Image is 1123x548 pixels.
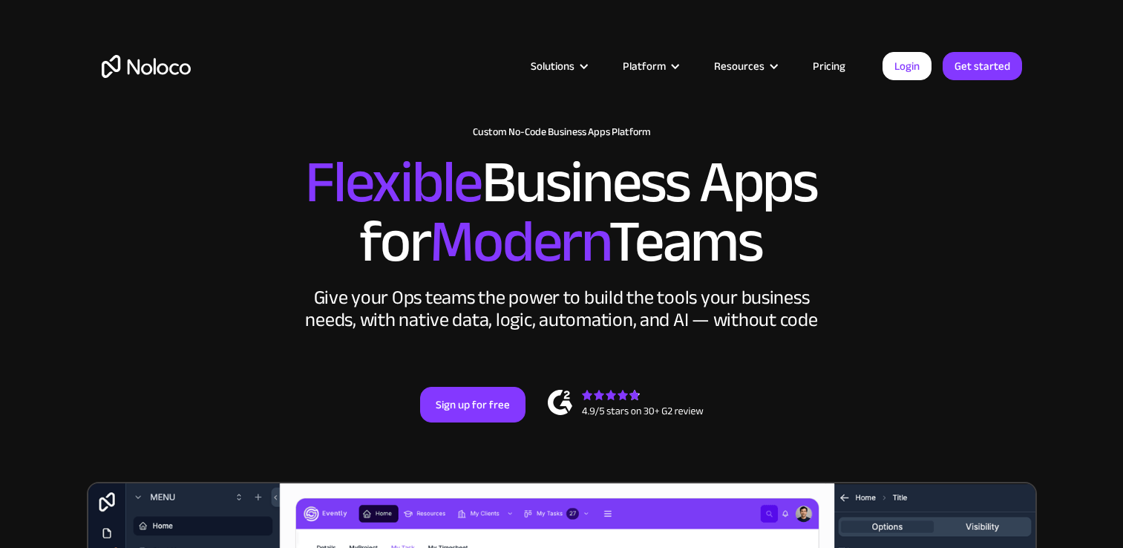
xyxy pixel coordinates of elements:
span: Modern [430,186,609,297]
div: Solutions [512,56,604,76]
div: Give your Ops teams the power to build the tools your business needs, with native data, logic, au... [302,287,822,331]
a: Pricing [794,56,864,76]
a: Sign up for free [420,387,526,423]
div: Resources [695,56,794,76]
div: Platform [604,56,695,76]
div: Solutions [531,56,574,76]
div: Resources [714,56,765,76]
a: Login [883,52,932,80]
span: Flexible [305,127,482,238]
a: Get started [943,52,1022,80]
h2: Business Apps for Teams [102,153,1022,272]
div: Platform [623,56,666,76]
a: home [102,55,191,78]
